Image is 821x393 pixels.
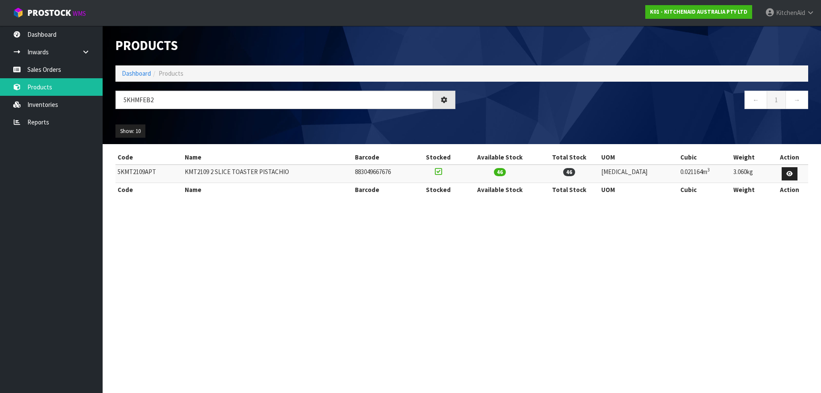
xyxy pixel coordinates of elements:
th: Available Stock [461,183,539,197]
td: 5KMT2109APT [115,165,183,183]
a: Dashboard [122,69,151,77]
th: Barcode [353,183,416,197]
span: 46 [494,168,506,176]
th: Name [183,183,353,197]
td: 0.021164m [678,165,731,183]
th: Action [771,151,808,164]
td: 883049667676 [353,165,416,183]
th: Weight [731,183,771,197]
span: 46 [563,168,575,176]
td: KMT2109 2 SLICE TOASTER PISTACHIO [183,165,353,183]
th: Barcode [353,151,416,164]
span: Products [159,69,183,77]
th: Code [115,183,183,197]
th: Code [115,151,183,164]
th: Stocked [416,151,461,164]
th: Available Stock [461,151,539,164]
span: KitchenAid [776,9,805,17]
a: ← [744,91,767,109]
sup: 3 [707,167,710,173]
th: Weight [731,151,771,164]
th: Cubic [678,183,731,197]
th: Total Stock [539,183,599,197]
td: [MEDICAL_DATA] [599,165,678,183]
th: UOM [599,183,678,197]
input: Search products [115,91,433,109]
strong: K01 - KITCHENAID AUSTRALIA PTY LTD [650,8,747,15]
th: Cubic [678,151,731,164]
a: → [786,91,808,109]
small: WMS [73,9,86,18]
td: 3.060kg [731,165,771,183]
a: 1 [767,91,786,109]
th: Stocked [416,183,461,197]
th: UOM [599,151,678,164]
th: Name [183,151,353,164]
th: Action [771,183,808,197]
button: Show: 10 [115,124,145,138]
nav: Page navigation [468,91,808,112]
img: cube-alt.png [13,7,24,18]
th: Total Stock [539,151,599,164]
h1: Products [115,38,455,53]
span: ProStock [27,7,71,18]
